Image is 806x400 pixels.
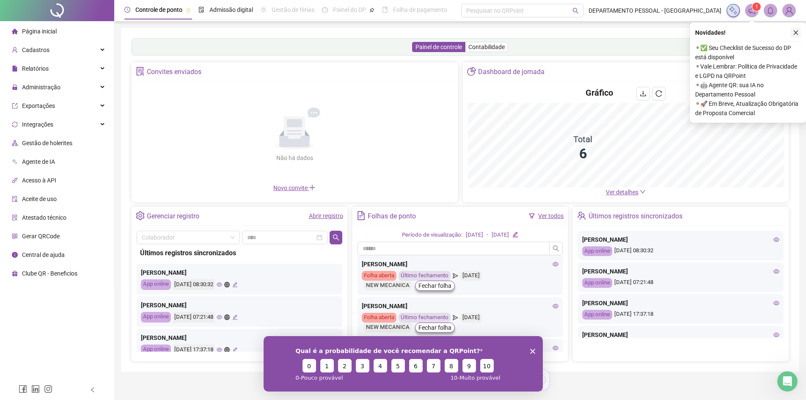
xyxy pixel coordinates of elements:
[582,310,779,320] div: [DATE] 17:37:18
[453,271,458,281] span: send
[22,196,57,202] span: Aceite de uso
[773,237,779,243] span: eye
[90,387,96,393] span: left
[333,6,366,13] span: Painel do DP
[418,323,451,332] span: Fechar folha
[12,215,18,221] span: solution
[309,212,343,219] a: Abrir registro
[467,67,476,76] span: pie-chart
[22,233,60,240] span: Gerar QRCode
[793,30,799,36] span: close
[12,66,18,72] span: file
[12,270,18,276] span: gift
[538,212,564,219] a: Ver todos
[572,8,579,14] span: search
[357,211,366,220] span: file-text
[748,7,756,14] span: notification
[695,28,726,37] span: Novidades !
[553,245,559,252] span: search
[582,278,612,288] div: App online
[382,7,388,13] span: book
[460,313,482,323] div: [DATE]
[415,44,462,50] span: Painel de controle
[147,65,201,79] div: Convites enviados
[468,44,505,50] span: Contabilidade
[606,189,638,196] span: Ver detalhes
[589,209,682,223] div: Últimos registros sincronizados
[224,282,230,287] span: global
[399,271,451,281] div: Último fechamento
[695,80,801,99] span: ⚬ 🤖 Agente QR: sua IA no Departamento Pessoal
[529,213,535,219] span: filter
[12,252,18,258] span: info-circle
[415,281,455,291] button: Fechar folha
[606,189,646,196] a: Ver detalhes down
[577,211,586,220] span: team
[12,196,18,202] span: audit
[141,279,171,290] div: App online
[362,259,559,269] div: [PERSON_NAME]
[141,301,338,310] div: [PERSON_NAME]
[22,47,50,53] span: Cadastros
[217,314,222,320] span: eye
[773,300,779,306] span: eye
[173,279,215,290] div: [DATE] 08:30:32
[582,330,779,339] div: [PERSON_NAME]
[582,246,612,256] div: App online
[198,7,204,13] span: file-done
[12,140,18,146] span: apartment
[12,103,18,109] span: export
[460,271,482,281] div: [DATE]
[140,248,339,258] div: Últimos registros sincronizados
[415,323,455,333] button: Fechar folha
[783,4,795,17] img: 85037
[12,28,18,34] span: home
[12,177,18,183] span: api
[582,246,779,256] div: [DATE] 08:30:32
[402,231,462,240] div: Período de visualização:
[44,385,52,393] span: instagram
[12,47,18,53] span: user-add
[773,268,779,274] span: eye
[369,8,374,13] span: pushpin
[755,4,758,10] span: 1
[31,385,40,393] span: linkedin
[453,313,458,323] span: send
[261,7,267,13] span: sun
[466,231,483,240] div: [DATE]
[147,209,199,223] div: Gerenciar registro
[478,65,545,79] div: Dashboard de jornada
[512,232,518,237] span: edit
[640,90,646,97] span: download
[224,314,230,320] span: global
[141,268,338,277] div: [PERSON_NAME]
[272,6,314,13] span: Gestão de férias
[487,231,488,240] div: -
[695,62,801,80] span: ⚬ Vale Lembrar: Política de Privacidade e LGPD na QRPoint
[364,281,412,290] div: NEW MECANICA
[582,278,779,288] div: [DATE] 07:21:48
[362,271,396,281] div: Folha aberta
[767,7,774,14] span: bell
[22,251,65,258] span: Central de ajuda
[136,67,145,76] span: solution
[368,209,416,223] div: Folhas de ponto
[553,261,558,267] span: eye
[655,90,662,97] span: reload
[393,6,447,13] span: Folha de pagamento
[173,312,215,323] div: [DATE] 07:21:48
[12,84,18,90] span: lock
[589,6,721,15] span: DEPARTAMENTO PESSOAL - [GEOGRAPHIC_DATA]
[418,281,451,290] span: Fechar folha
[399,313,451,323] div: Último fechamento
[141,345,171,355] div: App online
